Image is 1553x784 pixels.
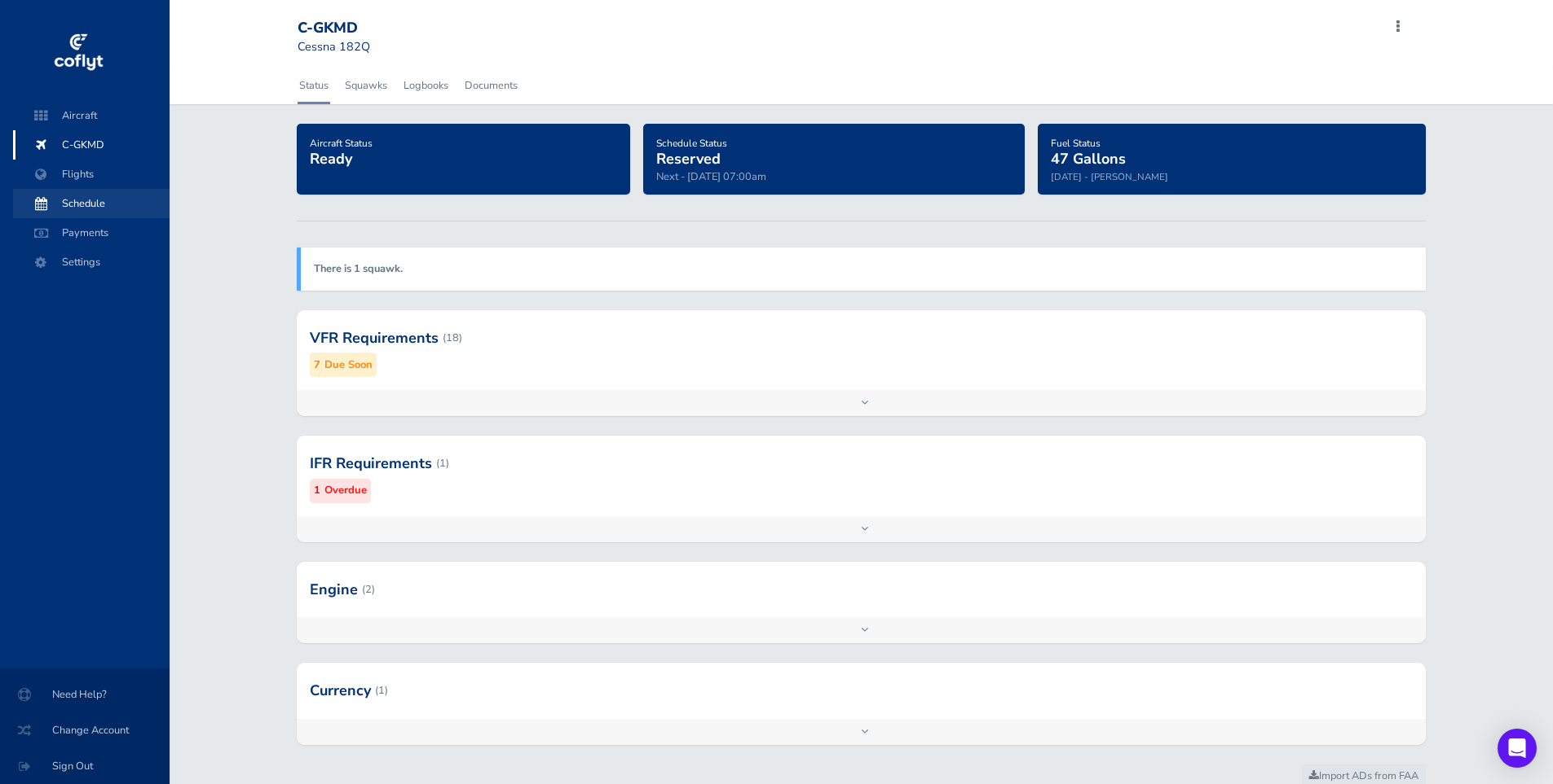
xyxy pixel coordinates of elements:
span: Ready [310,149,352,169]
a: Status [298,68,330,103]
small: Cessna 182Q [298,38,370,55]
span: Next - [DATE] 07:00am [656,169,766,184]
span: Payments [29,218,153,247]
span: Aircraft Status [310,137,373,150]
a: There is 1 squawk. [314,261,403,276]
span: Settings [29,247,153,277]
span: Change Account [20,716,150,745]
div: C-GKMD [298,20,415,37]
span: Sign Out [20,751,150,781]
span: Need Help? [20,680,150,709]
a: Squawks [343,68,389,103]
small: [DATE] - [PERSON_NAME] [1051,170,1168,183]
a: Documents [463,68,519,103]
span: Schedule Status [656,137,727,150]
div: Open Intercom Messenger [1498,729,1537,768]
small: Due Soon [324,357,373,374]
span: 47 Gallons [1051,149,1126,169]
span: Reserved [656,149,721,169]
span: Fuel Status [1051,137,1101,150]
span: Import ADs from FAA [1309,769,1418,783]
a: Logbooks [402,68,450,103]
a: Schedule StatusReserved [656,132,727,169]
span: Schedule [29,189,153,218]
small: Overdue [324,482,367,499]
